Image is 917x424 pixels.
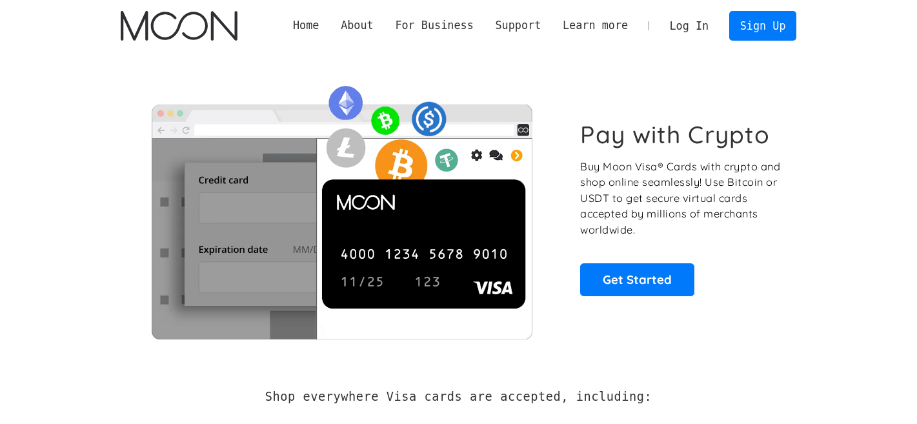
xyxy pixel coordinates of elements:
div: Learn more [563,17,628,34]
a: Sign Up [729,11,796,40]
img: Moon Cards let you spend your crypto anywhere Visa is accepted. [121,77,563,339]
h2: Shop everywhere Visa cards are accepted, including: [265,390,652,404]
h1: Pay with Crypto [580,120,770,149]
a: Get Started [580,263,694,296]
img: Moon Logo [121,11,237,41]
a: Home [282,17,330,34]
div: Learn more [552,17,639,34]
div: About [330,17,384,34]
div: For Business [385,17,485,34]
div: For Business [395,17,473,34]
div: Support [485,17,552,34]
a: home [121,11,237,41]
div: About [341,17,374,34]
a: Log In [659,12,720,40]
p: Buy Moon Visa® Cards with crypto and shop online seamlessly! Use Bitcoin or USDT to get secure vi... [580,159,782,238]
div: Support [495,17,541,34]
